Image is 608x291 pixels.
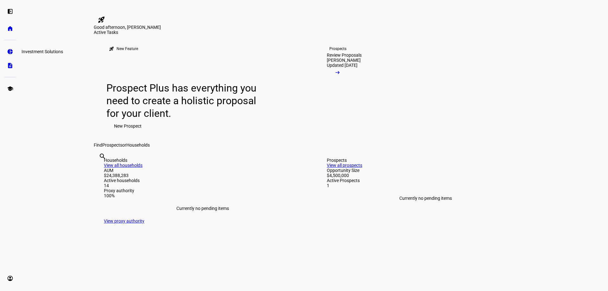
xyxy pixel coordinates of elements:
mat-icon: rocket_launch [98,16,105,23]
span: New Prospect [114,120,142,132]
eth-mat-symbol: left_panel_open [7,8,13,15]
div: Good afternoon, [PERSON_NAME] [94,25,535,30]
div: Investment Solutions [19,48,66,55]
a: View proxy authority [104,218,144,224]
mat-icon: arrow_right_alt [334,69,341,76]
div: Prospects [327,158,524,163]
div: Find or [94,142,535,148]
div: Opportunity Size [327,168,524,173]
div: Households [104,158,301,163]
a: View all households [104,163,142,168]
mat-icon: search [99,153,106,160]
div: Active Prospects [327,178,524,183]
a: pie_chart [4,45,16,58]
div: 100% [104,193,301,198]
div: Proxy authority [104,188,301,193]
eth-mat-symbol: account_circle [7,275,13,282]
div: [PERSON_NAME] [327,58,361,63]
eth-mat-symbol: home [7,25,13,32]
eth-mat-symbol: pie_chart [7,48,13,55]
span: Households [126,142,150,148]
div: $24,388,283 [104,173,301,178]
div: Updated [DATE] [327,63,358,68]
div: $4,500,000 [327,173,524,178]
div: Review Proposals [327,53,362,58]
a: description [4,59,16,72]
div: Active Tasks [94,30,535,35]
div: 14 [104,183,301,188]
div: Active households [104,178,301,183]
a: home [4,22,16,35]
div: Currently no pending items [327,188,524,208]
div: New Feature [117,46,138,51]
div: 1 [327,183,524,188]
div: Currently no pending items [104,198,301,218]
mat-icon: rocket_launch [109,46,114,51]
a: ProspectsReview Proposals[PERSON_NAME]Updated [DATE] [317,35,422,142]
button: New Prospect [106,120,149,132]
eth-mat-symbol: description [7,62,13,69]
eth-mat-symbol: school [7,85,13,92]
div: AUM [104,168,301,173]
span: Prospects [102,142,122,148]
input: Enter name of prospect or household [99,161,100,169]
div: Prospect Plus has everything you need to create a holistic proposal for your client. [106,82,263,120]
a: View all prospects [327,163,362,168]
div: Prospects [329,46,346,51]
